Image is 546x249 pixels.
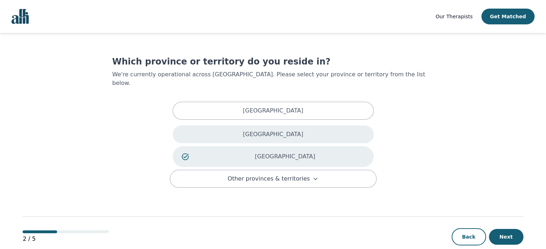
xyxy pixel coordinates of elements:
[435,12,472,21] a: Our Therapists
[489,229,523,245] button: Next
[206,152,365,161] p: [GEOGRAPHIC_DATA]
[11,9,29,24] img: alli logo
[112,70,434,87] p: We're currently operational across [GEOGRAPHIC_DATA]. Please select your province or territory fr...
[228,174,310,183] span: Other provinces & territories
[243,130,303,139] p: [GEOGRAPHIC_DATA]
[481,9,535,24] button: Get Matched
[112,56,434,67] h1: Which province or territory do you reside in?
[435,14,472,19] span: Our Therapists
[452,228,486,245] button: Back
[23,235,109,243] p: 2 / 5
[243,106,303,115] p: [GEOGRAPHIC_DATA]
[170,170,377,188] button: Other provinces & territories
